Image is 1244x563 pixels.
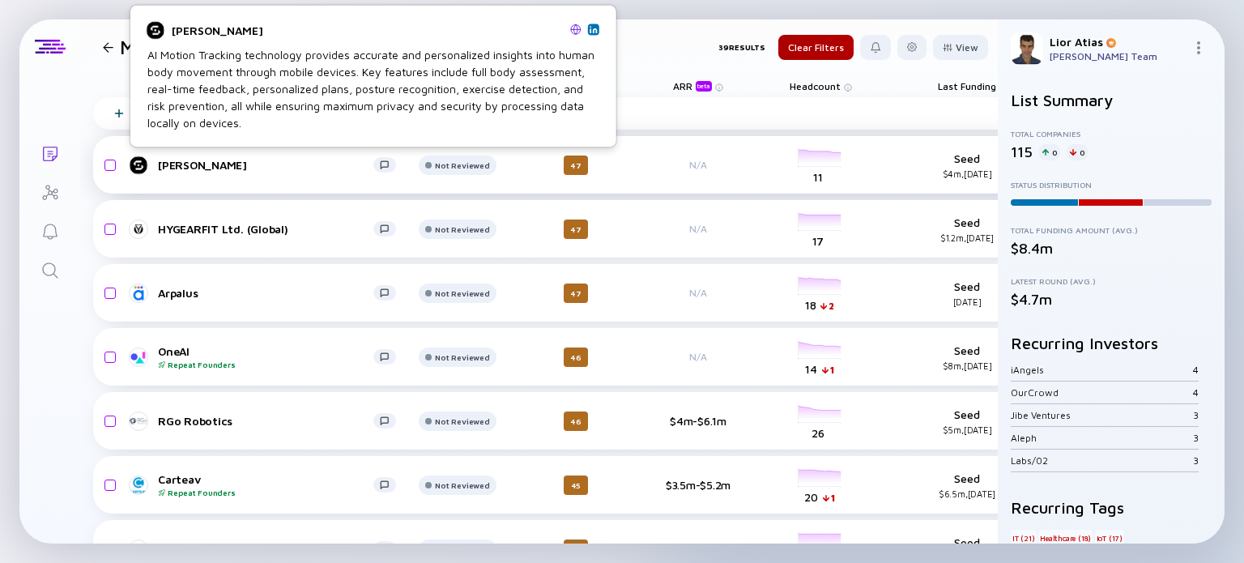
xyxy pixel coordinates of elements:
div: OneAI [158,344,373,369]
div: ARR [673,80,715,92]
div: $1.2m, [DATE] [914,232,1020,243]
div: beta [696,81,712,92]
img: Sency Website [570,23,582,35]
div: AI Motion Tracking technology provides accurate and personalized insights into human body movemen... [147,46,599,131]
div: Seed [914,407,1020,435]
div: Carteav [158,472,373,497]
div: 45 [564,540,588,559]
div: 47 [564,284,588,303]
div: 47 [564,156,588,175]
a: [PERSON_NAME] [130,156,409,175]
a: HYGEARFIT Ltd. (Global) [130,220,409,239]
div: Jibe Ventures [1011,409,1193,421]
div: 3 [1193,454,1199,467]
div: 4 [1193,386,1199,399]
div: Seed [914,343,1020,371]
div: $4m-$6.1m [645,414,751,428]
div: Not Reviewed [435,480,489,490]
div: Seed [914,215,1020,243]
img: Lior Profile Picture [1011,32,1043,65]
div: OurCrowd [1011,386,1193,399]
div: Not Reviewed [435,352,489,362]
div: 45 [564,476,588,495]
div: N/A [645,543,751,555]
div: HYGEARFIT Ltd. (Global) [158,222,373,236]
img: Sency Linkedin Page [590,25,598,33]
div: RGo Robotics [158,414,373,428]
div: Seed [914,151,1020,179]
div: [DATE] [914,296,1020,307]
div: 4 [1193,364,1199,376]
div: iAngels [1011,364,1193,376]
div: 3 [1193,409,1199,421]
button: Clear Filters [778,35,854,60]
a: OKO [130,540,409,559]
div: Name [117,75,409,97]
div: 3 [1193,432,1199,444]
div: Not Reviewed [435,288,489,298]
a: Reminders [19,211,80,250]
div: N/A [645,159,751,171]
div: Arpalus [158,286,373,300]
div: Total Funding Amount (Avg.) [1011,225,1212,235]
div: 0 [1067,144,1088,160]
h2: List Summary [1011,91,1212,109]
a: Arpalus [130,284,409,303]
div: Labs/02 [1011,454,1193,467]
div: Not Reviewed [435,416,489,426]
a: RGo Robotics [130,412,409,431]
div: [PERSON_NAME] Team [1050,50,1186,62]
a: Lists [19,133,80,172]
div: Not Reviewed [435,224,489,234]
div: $3.5m-$5.2m [645,478,751,492]
div: OKO [158,542,373,556]
div: Seed [914,471,1020,499]
div: Healthcare (18) [1038,530,1093,546]
div: Lior Atias [1050,35,1186,49]
div: N/A [645,351,751,363]
h1: M&A Check [120,36,221,58]
div: Seed [914,535,1020,563]
div: [PERSON_NAME] [172,23,564,37]
div: [PERSON_NAME] [158,158,373,172]
h2: Recurring Tags [1011,498,1212,517]
div: Aleph [1011,432,1193,444]
div: 39 Results [718,35,765,60]
span: Headcount [790,80,841,92]
div: IT (21) [1011,530,1037,546]
a: Search [19,250,80,288]
div: $5m, [DATE] [914,424,1020,435]
div: $8.4m [1011,240,1212,257]
div: $8m, [DATE] [914,360,1020,371]
div: Repeat Founders [158,360,373,369]
div: 46 [564,412,588,431]
button: View [933,35,988,60]
div: N/A [645,223,751,235]
a: OneAIRepeat Founders [130,344,409,369]
div: IoT (17) [1095,530,1124,546]
div: Status Distribution [1011,180,1212,190]
h2: Recurring Investors [1011,334,1212,352]
div: 115 [1011,143,1033,160]
div: N/A [645,287,751,299]
div: Total Companies [1011,129,1212,139]
div: $4m, [DATE] [914,168,1020,179]
div: $4.7m [1011,291,1212,308]
div: Latest Round (Avg.) [1011,276,1212,286]
img: Menu [1192,41,1205,54]
div: 0 [1039,144,1060,160]
div: Not Reviewed [435,160,489,170]
a: CarteavRepeat Founders [130,472,409,497]
div: Seed [914,279,1020,307]
div: $6.5m, [DATE] [914,488,1020,499]
div: 46 [564,348,588,367]
div: Repeat Founders [158,488,373,497]
div: 47 [564,220,588,239]
span: Last Funding [938,80,996,92]
a: Investor Map [19,172,80,211]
